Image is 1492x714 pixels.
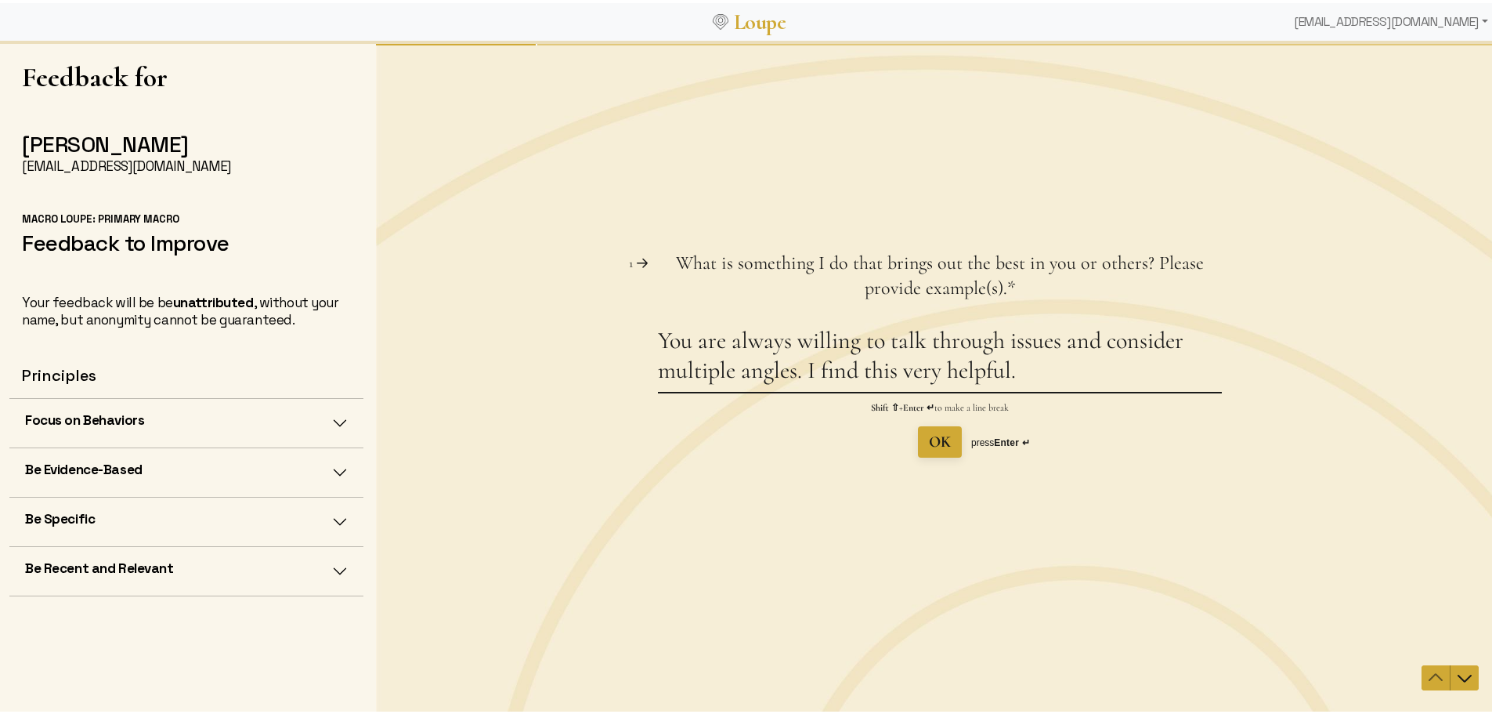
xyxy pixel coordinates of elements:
[22,227,351,253] h2: Feedback to Improve
[728,5,791,34] a: Loupe
[553,390,575,409] span: OK
[253,213,257,229] span: 1
[1075,623,1103,648] button: Navigate to next question
[9,445,363,494] button: Be Evidence-Based
[9,544,363,593] button: Be Recent and Relevant
[22,58,351,90] h1: Feedback for
[300,209,828,257] span: What is something I do that brings out the best in you or others? Please provide example(s).
[22,209,351,223] div: Macro Loupe: Primary Macro
[22,154,351,172] div: [EMAIL_ADDRESS][DOMAIN_NAME]
[713,11,728,27] img: Loupe Logo
[527,360,558,371] strong: Enter ↵
[9,396,363,444] button: Focus on Behaviors
[25,408,144,426] h5: Focus on Behaviors
[25,458,143,475] h5: Be Evidence-Based
[25,507,95,524] h5: Be Specific
[22,291,351,325] div: Your feedback will be be , without your name, but anonymity cannot be guaranteed.
[282,284,846,350] textarea: You are always willing to talk through issues and consider multiple angles. I find this very help...
[542,384,586,415] button: OK
[22,128,351,154] h2: [PERSON_NAME]
[9,495,363,543] button: Be Specific
[618,395,653,406] strong: Enter ↵
[25,556,174,574] h5: Be Recent and Relevant
[282,359,846,371] p: + to make a line break
[495,360,523,371] strong: Shift ⇧
[595,394,654,407] div: press
[173,291,254,308] strong: unattributed
[22,363,351,382] h4: Principles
